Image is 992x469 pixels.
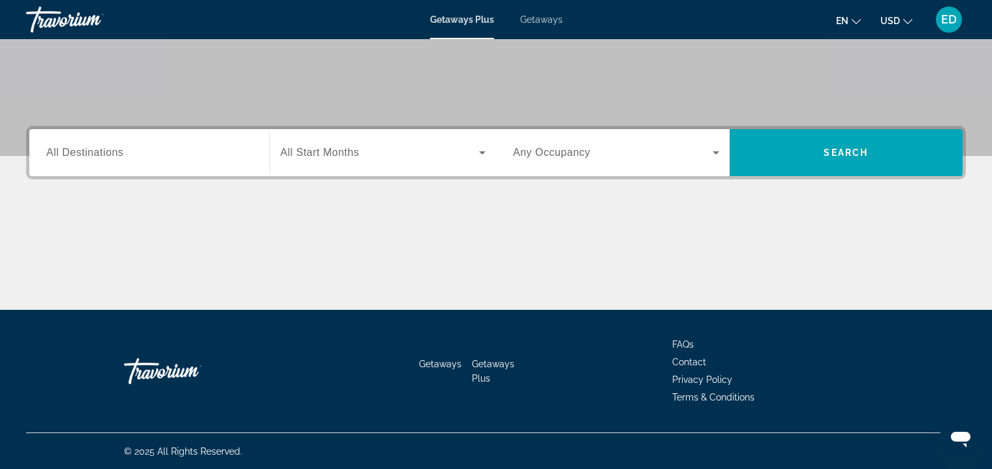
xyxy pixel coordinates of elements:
[430,14,494,25] a: Getaways Plus
[672,374,732,385] a: Privacy Policy
[472,359,514,384] a: Getaways Plus
[26,3,157,37] a: Travorium
[941,13,957,26] span: ED
[281,147,360,158] span: All Start Months
[824,147,868,158] span: Search
[29,129,963,176] div: Search widget
[124,352,255,391] a: Travorium
[520,14,563,25] a: Getaways
[124,446,242,457] span: © 2025 All Rights Reserved.
[880,16,900,26] span: USD
[419,359,461,369] a: Getaways
[730,129,963,176] button: Search
[940,417,982,459] iframe: Кнопка запуска окна обмена сообщениями
[46,147,123,158] span: All Destinations
[513,147,591,158] span: Any Occupancy
[836,11,861,30] button: Change language
[836,16,848,26] span: en
[672,357,706,367] a: Contact
[880,11,912,30] button: Change currency
[932,6,966,33] button: User Menu
[672,392,754,402] a: Terms & Conditions
[672,339,694,350] a: FAQs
